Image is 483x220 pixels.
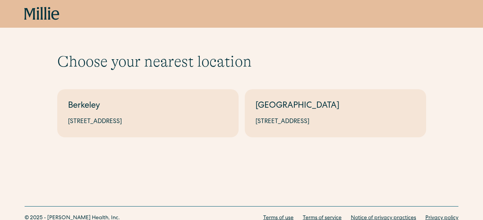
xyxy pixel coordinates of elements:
a: home [24,7,60,21]
div: [STREET_ADDRESS] [68,117,228,127]
a: Berkeley[STREET_ADDRESS] [57,89,239,137]
div: [STREET_ADDRESS] [256,117,415,127]
div: [GEOGRAPHIC_DATA] [256,100,415,113]
h1: Choose your nearest location [57,52,426,71]
a: [GEOGRAPHIC_DATA][STREET_ADDRESS] [245,89,426,137]
div: Berkeley [68,100,228,113]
